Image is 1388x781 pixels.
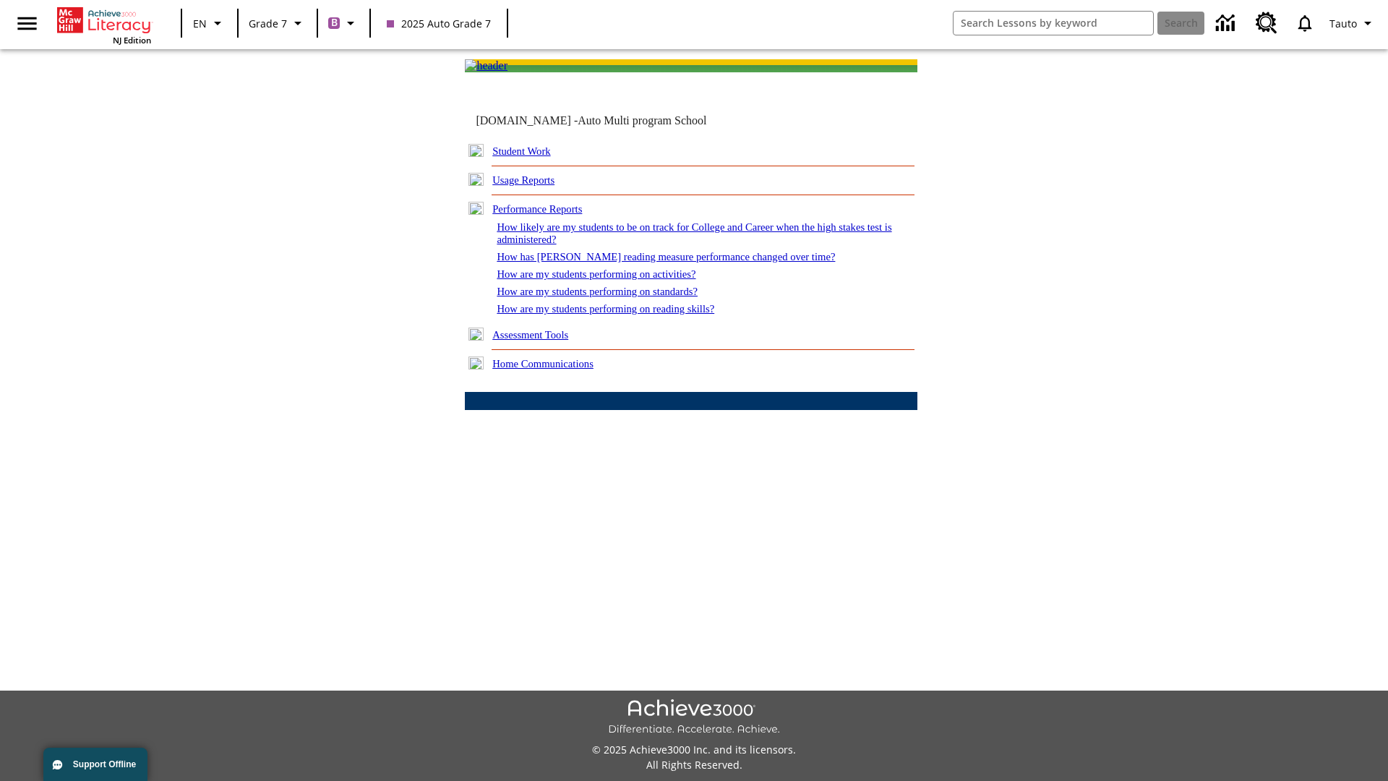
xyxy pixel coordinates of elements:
[243,10,312,36] button: Grade: Grade 7, Select a grade
[492,358,594,370] a: Home Communications
[468,144,484,157] img: plus.gif
[6,2,48,45] button: Open side menu
[492,145,550,157] a: Student Work
[73,759,136,769] span: Support Offline
[578,114,706,127] nobr: Auto Multi program School
[492,174,554,186] a: Usage Reports
[331,14,338,32] span: B
[468,328,484,341] img: plus.gif
[465,59,507,72] img: header
[193,16,207,31] span: EN
[468,173,484,186] img: plus.gif
[954,12,1153,35] input: search field
[497,251,835,263] a: How has [PERSON_NAME] reading measure performance changed over time?
[492,203,582,215] a: Performance Reports
[1207,4,1247,43] a: Data Center
[387,16,491,31] span: 2025 Auto Grade 7
[468,357,484,370] img: plus.gif
[57,4,151,46] div: Home
[1286,4,1324,42] a: Notifications
[497,303,714,315] a: How are my students performing on reading skills?
[113,35,151,46] span: NJ Edition
[187,10,233,36] button: Language: EN, Select a language
[1247,4,1286,43] a: Resource Center, Will open in new tab
[476,114,742,127] td: [DOMAIN_NAME] -
[1324,10,1382,36] button: Profile/Settings
[497,221,891,245] a: How likely are my students to be on track for College and Career when the high stakes test is adm...
[322,10,365,36] button: Boost Class color is purple. Change class color
[497,268,695,280] a: How are my students performing on activities?
[468,202,484,215] img: minus.gif
[608,699,780,736] img: Achieve3000 Differentiate Accelerate Achieve
[1329,16,1357,31] span: Tauto
[249,16,287,31] span: Grade 7
[43,748,147,781] button: Support Offline
[497,286,698,297] a: How are my students performing on standards?
[492,329,568,341] a: Assessment Tools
